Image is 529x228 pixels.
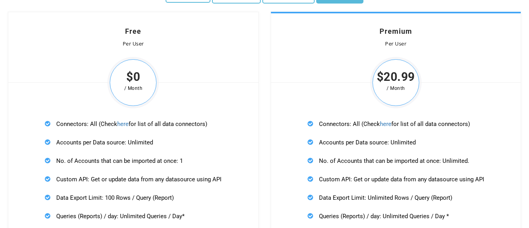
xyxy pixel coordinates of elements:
[490,190,529,228] iframe: Chat Widget
[490,190,529,228] div: Widget de chat
[33,46,39,52] img: tab_domain_overview_orange.svg
[45,137,221,147] p: Accounts per Data source: Unlimited
[308,137,484,147] p: Accounts per Data source: Unlimited
[308,193,484,202] p: Data Export Limit: Unlimited Rows / Query (Report)
[370,84,422,93] span: / Month
[41,46,60,51] div: Dominio
[45,211,221,221] p: Queries (Reports) / day: Unlimited Queries / Day*
[22,13,39,19] div: v 4.0.25
[45,156,221,166] p: No. of Accounts that can be imported at once: 1
[287,28,505,35] h4: Premium
[308,174,484,184] p: Custom API: Get or update data from any datasource using API
[308,119,484,129] p: Connectors: All (Check for list of all data connectors)
[84,46,90,52] img: tab_keywords_by_traffic_grey.svg
[20,20,112,27] div: [PERSON_NAME]: [DOMAIN_NAME]
[92,46,125,51] div: Palabras clave
[24,41,243,47] div: Per User
[107,84,159,93] span: / Month
[107,72,159,82] span: $0
[13,13,19,19] img: logo_orange.svg
[308,156,484,166] p: No. of Accounts that can be imported at once: Unlimited.
[45,193,221,202] p: Data Export Limit: 100 Rows / Query (Report)
[370,72,422,82] span: $20.99
[380,120,391,128] a: here
[45,174,221,184] p: Custom API: Get or update data from any datasource using API
[308,211,484,221] p: Queries (Reports) / day: Unlimited Queries / Day *
[13,20,19,27] img: website_grey.svg
[45,119,221,129] p: Connectors: All (Check for list of all data connectors)
[287,41,505,47] div: Per User
[24,28,243,35] h4: Free
[117,120,129,128] a: here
